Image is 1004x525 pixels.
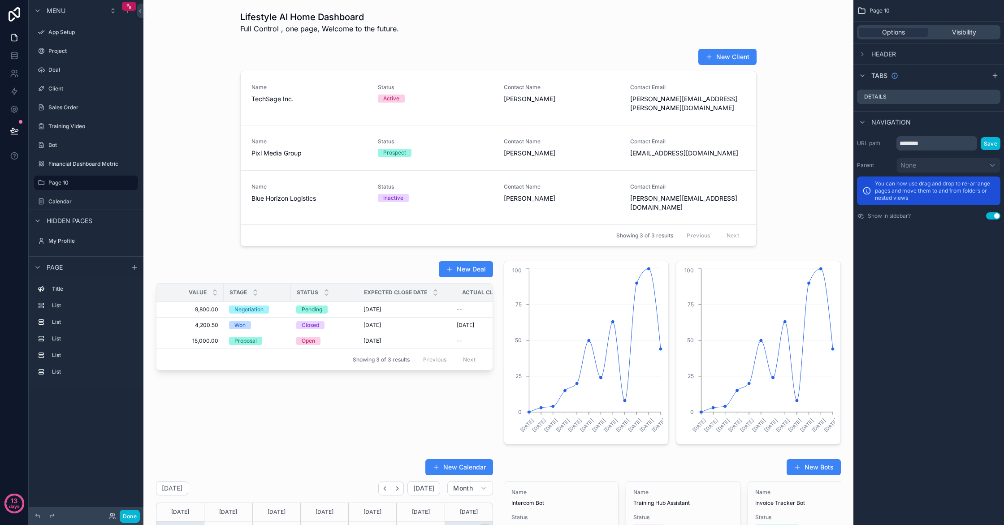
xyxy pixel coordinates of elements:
a: My Profile [34,234,138,248]
label: App Setup [48,29,136,36]
a: Project [34,44,138,58]
label: URL path [857,140,893,147]
a: Client [34,82,138,96]
span: Visibility [952,28,976,37]
a: Calendar [34,194,138,209]
label: List [52,352,134,359]
span: Header [871,50,896,59]
a: Deal [34,63,138,77]
div: scrollable content [29,278,143,388]
label: Calendar [48,198,136,205]
button: None [896,158,1000,173]
span: Expected Close Date [364,289,427,296]
span: Hidden pages [47,216,92,225]
span: Tabs [871,71,887,80]
span: Showing 3 of 3 results [353,356,410,363]
label: Training Video [48,123,136,130]
p: You can now use drag and drop to re-arrange pages and move them to and from folders or nested views [875,180,995,202]
span: Options [882,28,905,37]
label: List [52,302,134,309]
span: Page 10 [870,7,890,14]
button: Save [981,137,1000,150]
label: Title [52,285,134,293]
label: Project [48,47,136,55]
label: Client [48,85,136,92]
span: Value [189,289,207,296]
p: 13 [11,496,17,505]
span: Stage [229,289,247,296]
label: Deal [48,66,136,73]
label: Details [864,93,887,100]
label: Show in sidebar? [868,212,911,219]
a: Training Video [34,119,138,133]
label: List [52,318,134,326]
a: Bot [34,138,138,152]
span: Actual Close Date [462,289,516,296]
span: Navigation [871,118,911,127]
label: Financial Dashboard Metric [48,160,136,168]
a: Page 10 [34,176,138,190]
span: Status [297,289,318,296]
a: App Setup [34,25,138,39]
p: days [9,500,20,512]
label: Parent [857,162,893,169]
span: None [900,161,916,170]
label: My Profile [48,237,136,245]
label: Page 10 [48,179,133,186]
span: Showing 3 of 3 results [616,232,673,239]
a: Sales Order [34,100,138,115]
span: Menu [47,6,65,15]
label: Bot [48,142,136,149]
a: Financial Dashboard Metric [34,157,138,171]
span: Page [47,263,63,272]
label: List [52,368,134,375]
button: Done [120,510,140,523]
label: List [52,335,134,342]
label: Sales Order [48,104,136,111]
